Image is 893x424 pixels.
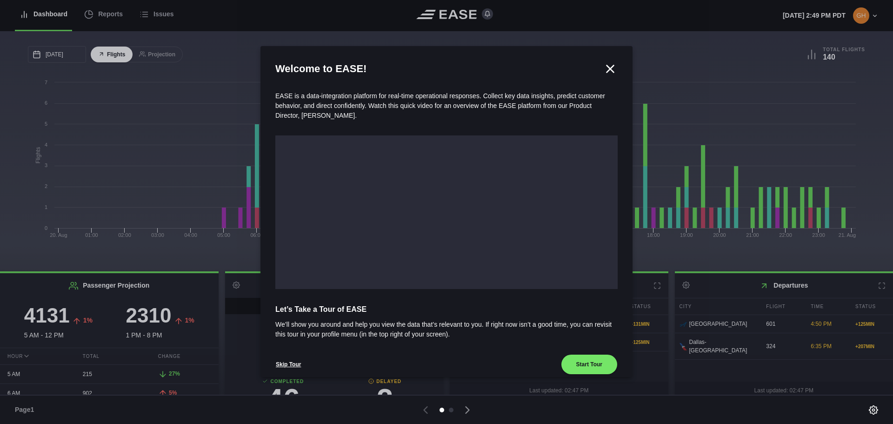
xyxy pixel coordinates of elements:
[275,135,618,289] iframe: onboarding
[275,354,301,375] button: Skip Tour
[15,405,38,415] span: Page 1
[275,304,618,315] span: Let’s Take a Tour of EASE
[275,61,603,76] h2: Welcome to EASE!
[561,354,618,375] button: Start Tour
[275,320,618,339] span: We’ll show you around and help you view the data that’s relevant to you. If right now isn’t a goo...
[275,92,605,119] span: EASE is a data-integration platform for real-time operational responses. Collect key data insight...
